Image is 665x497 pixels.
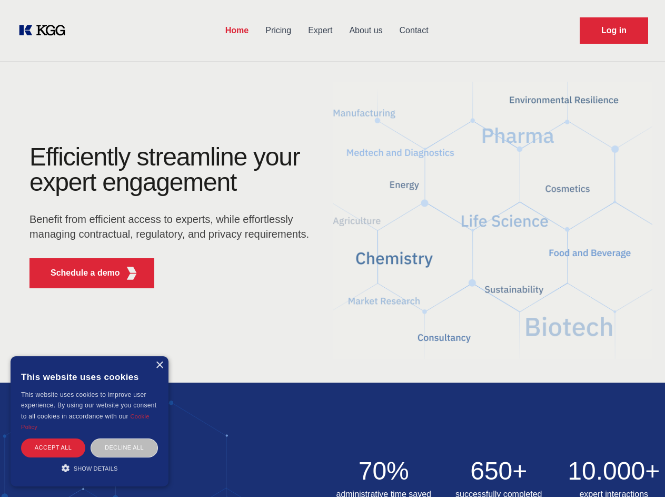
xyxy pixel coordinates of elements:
p: Schedule a demo [51,267,120,279]
img: KGG Fifth Element RED [333,69,653,372]
div: Accept all [21,438,85,457]
span: This website uses cookies to improve user experience. By using our website you consent to all coo... [21,391,156,420]
h2: 650+ [448,459,550,484]
button: Schedule a demoKGG Fifth Element RED [29,258,154,288]
a: About us [341,17,391,44]
h2: 70% [333,459,435,484]
span: Show details [74,465,118,472]
a: Contact [391,17,437,44]
a: Pricing [257,17,300,44]
a: Request Demo [580,17,648,44]
a: Expert [300,17,341,44]
div: This website uses cookies [21,364,158,389]
div: Decline all [91,438,158,457]
h1: Efficiently streamline your expert engagement [29,144,316,195]
img: KGG Fifth Element RED [125,267,138,280]
div: Show details [21,463,158,473]
a: Cookie Policy [21,413,150,430]
a: Home [217,17,257,44]
a: KOL Knowledge Platform: Talk to Key External Experts (KEE) [17,22,74,39]
div: Close [155,362,163,369]
p: Benefit from efficient access to experts, while effortlessly managing contractual, regulatory, an... [29,212,316,241]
